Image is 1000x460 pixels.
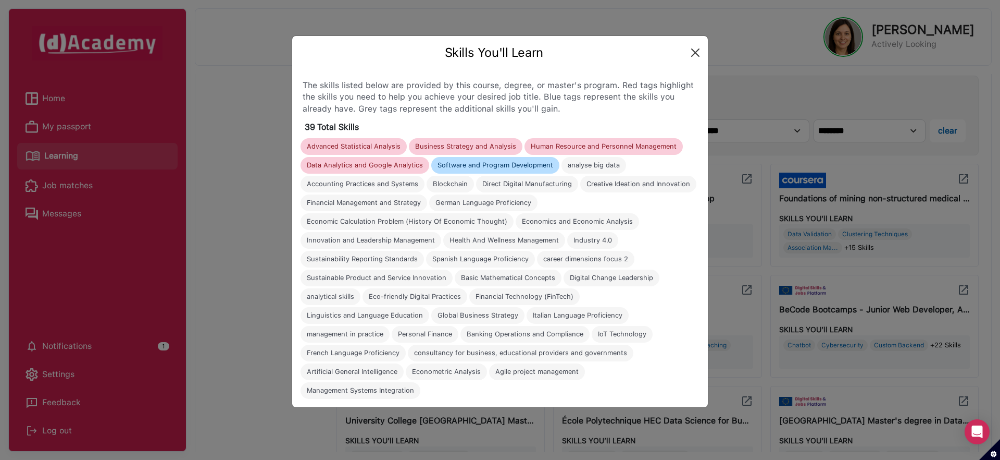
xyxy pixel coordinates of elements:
[307,142,401,151] div: Advanced Statistical Analysis
[438,161,553,170] div: Software and Program Development
[979,439,1000,460] button: Set cookie preferences
[307,255,418,263] div: Sustainability Reporting Standards
[533,311,622,320] div: Italian Language Proficiency
[449,236,559,245] div: Health And Wellness Management
[573,236,612,245] div: Industry 4.0
[307,311,423,320] div: Linguistics and Language Education
[307,293,354,301] div: analytical skills
[305,122,315,132] strong: 39
[435,199,531,207] div: German Language Proficiency
[522,217,633,226] div: Economics and Economic Analysis
[301,44,687,61] div: Skills You'll Learn
[476,293,573,301] div: Financial Technology (FinTech)
[687,44,704,61] button: Close
[307,386,414,395] div: Management Systems Integration
[432,255,529,263] div: Spanish Language Proficiency
[531,142,677,151] div: Human Resource and Personnel Management
[598,330,646,338] div: IoT Technology
[307,217,507,226] div: Economic Calculation Problem (History Of Economic Thought)
[307,236,435,245] div: Innovation and Leadership Management
[568,161,620,170] div: analyse big data
[307,330,383,338] div: management in practice
[965,419,990,444] div: Open Intercom Messenger
[467,330,583,338] div: Banking Operations and Compliance
[301,78,699,117] div: The skills listed below are provided by this course, degree, or master's program. Red tags highli...
[412,368,481,376] div: Econometric Analysis
[415,142,516,151] div: Business Strategy and Analysis
[369,293,461,301] div: Eco-friendly Digital Practices
[543,255,628,263] div: career dimensions focus 2
[307,274,446,282] div: Sustainable Product and Service Innovation
[433,180,468,188] div: Blockchain
[586,180,690,188] div: Creative Ideation and Innovation
[482,180,572,188] div: Direct Digital Manufacturing
[570,274,653,282] div: Digital Change Leadership
[307,199,421,207] div: Financial Management and Strategy
[438,311,518,320] div: Global Business Strategy
[495,368,579,376] div: Agile project management
[307,180,418,188] div: Accounting Practices and Systems
[461,274,555,282] div: Basic Mathematical Concepts
[398,330,452,338] div: Personal Finance
[307,161,423,170] div: Data Analytics and Google Analytics
[414,349,627,357] div: consultancy for business, educational providers and governments
[317,122,359,132] h6: Total Skills
[307,368,397,376] div: Artificial General Intelligence
[307,349,399,357] div: French Language Proficiency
